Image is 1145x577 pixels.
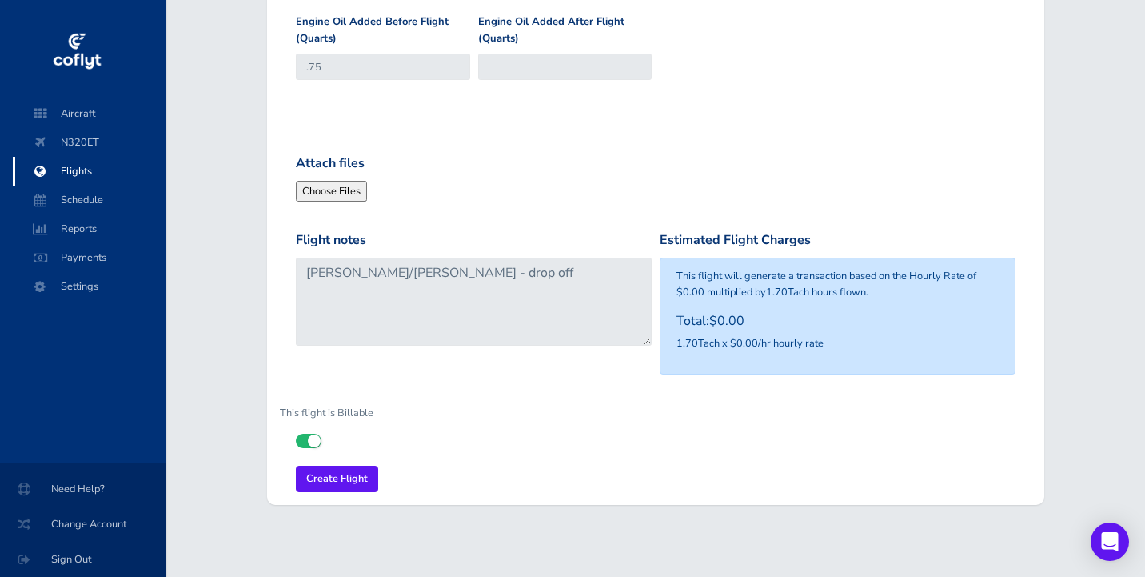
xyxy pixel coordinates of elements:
[29,272,150,301] span: Settings
[676,335,999,351] p: Tach x $0.00/hr hourly rate
[29,128,150,157] span: N320ET
[660,230,811,251] label: Estimated Flight Charges
[29,99,150,128] span: Aircraft
[19,510,147,539] span: Change Account
[676,314,999,329] h6: Total:
[676,268,999,301] p: This flight will generate a transaction based on the Hourly Rate of $0.00 multiplied by Tach hour...
[296,154,365,174] label: Attach files
[296,466,378,492] input: Create Flight
[478,14,652,47] label: Engine Oil Added After Flight (Quarts)
[676,336,698,351] span: 1.70
[19,545,147,574] span: Sign Out
[19,475,147,503] span: Need Help?
[50,28,103,76] img: coflyt logo
[268,400,397,427] label: This flight is Billable
[1091,523,1129,561] div: Open Intercom Messenger
[766,285,788,299] span: 1.70
[29,157,150,186] span: Flights
[29,243,150,272] span: Payments
[296,14,470,47] label: Engine Oil Added Before Flight (Quarts)
[29,186,150,214] span: Schedule
[296,230,366,251] label: Flight notes
[29,214,150,243] span: Reports
[709,312,744,330] span: $0.00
